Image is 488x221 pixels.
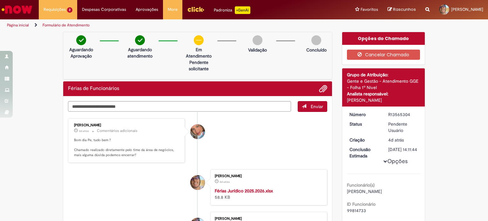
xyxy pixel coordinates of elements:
[220,180,230,184] time: 25/09/2025 14:53:29
[190,175,205,190] div: Pedro Henrique De Oliveira Alves
[135,35,145,45] img: check-circle-green.png
[388,7,416,13] a: Rascunhos
[388,121,418,134] div: Pendente Usuário
[342,32,425,45] div: Opções do Chamado
[214,6,250,14] div: Padroniza
[361,6,378,13] span: Favoritos
[347,78,420,91] div: Gente e Gestão - Atendimento GGE - Folha 1º Nível
[125,46,155,59] p: Aguardando atendimento
[215,188,273,194] a: Férias Jurídico 2025.2026.xlsx
[7,23,29,28] a: Página inicial
[76,35,86,45] img: check-circle-green.png
[311,104,323,109] span: Enviar
[97,128,138,134] small: Comentários adicionais
[388,111,418,118] div: R13565304
[215,174,321,178] div: [PERSON_NAME]
[74,123,180,127] div: [PERSON_NAME]
[248,47,267,53] p: Validação
[235,6,250,14] p: +GenAi
[388,137,404,143] time: 25/09/2025 09:11:41
[68,86,119,92] h2: Férias de Funcionários Histórico de tíquete
[345,146,384,159] dt: Conclusão Estimada
[347,50,420,60] button: Cancelar Chamado
[388,137,404,143] span: 4d atrás
[79,129,89,133] span: 3d atrás
[183,46,214,59] p: Em Atendimento
[66,46,97,59] p: Aguardando Aprovação
[319,85,327,93] button: Adicionar anexos
[67,7,72,13] span: 2
[79,129,89,133] time: 26/09/2025 08:49:43
[298,101,327,112] button: Enviar
[393,6,416,12] span: Rascunhos
[347,201,376,207] b: ID Funcionário
[1,3,33,16] img: ServiceNow
[347,72,420,78] div: Grupo de Atribuição:
[220,180,230,184] span: 4d atrás
[347,97,420,103] div: [PERSON_NAME]
[68,101,291,112] textarea: Digite sua mensagem aqui...
[168,6,178,13] span: More
[183,59,214,72] p: Pendente solicitante
[451,7,483,12] span: [PERSON_NAME]
[5,19,321,31] ul: Trilhas de página
[388,146,418,153] div: [DATE] 14:11:44
[311,35,321,45] img: img-circle-grey.png
[253,35,262,45] img: img-circle-grey.png
[388,137,418,143] div: 25/09/2025 09:11:41
[43,23,90,28] a: Formulário de Atendimento
[44,6,66,13] span: Requisições
[347,208,366,213] span: 99814733
[306,47,327,53] p: Concluído
[347,189,382,194] span: [PERSON_NAME]
[347,182,375,188] b: Funcionário(s)
[194,35,204,45] img: circle-minus.png
[345,111,384,118] dt: Número
[82,6,126,13] span: Despesas Corporativas
[190,124,205,139] div: Jacqueline Andrade Galani
[345,137,384,143] dt: Criação
[347,91,420,97] div: Analista responsável:
[215,217,321,221] div: [PERSON_NAME]
[74,138,180,158] p: Bom dia Pe, tudo bem ? Chamado realizado diretamente pelo time da área de negócios, mais alguma d...
[345,121,384,127] dt: Status
[187,4,204,14] img: click_logo_yellow_360x200.png
[215,188,321,200] div: 58.8 KB
[136,6,158,13] span: Aprovações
